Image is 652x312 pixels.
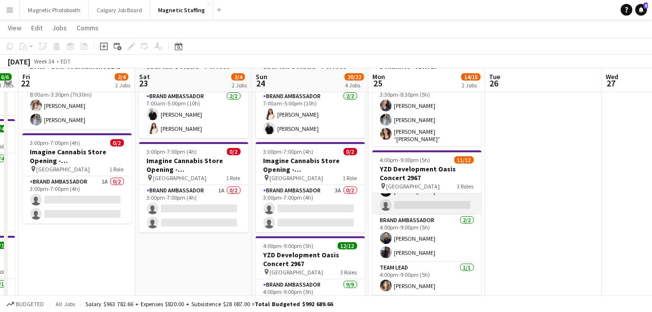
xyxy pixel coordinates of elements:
[345,82,364,89] div: 4 Jobs
[270,269,324,276] span: [GEOGRAPHIC_DATA]
[22,176,132,224] app-card-role: Brand Ambassador1A0/23:00pm-7:00pm (4h)
[344,148,357,155] span: 0/2
[372,262,482,295] app-card-role: Team Lead1/14:00pm-9:00pm (5h)[PERSON_NAME]
[22,82,132,129] app-card-role: Brand Ambassador2/28:00am-3:30pm (7h30m)[PERSON_NAME][PERSON_NAME]
[8,23,21,32] span: View
[232,82,247,89] div: 2 Jobs
[22,147,132,165] h3: Imagine Cannabis Store Opening - [GEOGRAPHIC_DATA]
[256,250,365,268] h3: YZD Development Oasis Concert 2967
[115,73,128,81] span: 2/4
[457,183,474,190] span: 3 Roles
[77,23,99,32] span: Comms
[372,48,482,146] app-job-card: 3:30pm-8:30pm (5h)3/3Dynamite - [DATE] [GEOGRAPHIC_DATA]1 RoleBrand Ambassador3/33:30pm-8:30pm (5...
[110,166,124,173] span: 1 Role
[139,185,248,232] app-card-role: Brand Ambassador1A0/23:00pm-7:00pm (4h)
[372,215,482,262] app-card-role: Brand Ambassador2/24:00pm-9:00pm (5h)[PERSON_NAME][PERSON_NAME]
[635,4,647,16] a: 5
[226,174,241,182] span: 1 Role
[54,300,77,308] span: All jobs
[606,72,618,81] span: Wed
[73,21,102,34] a: Comms
[372,82,482,146] app-card-role: Brand Ambassador3/33:30pm-8:30pm (5h)[PERSON_NAME][PERSON_NAME][PERSON_NAME] “[PERSON_NAME]” [PER...
[89,0,150,20] button: Calgary Job Board
[37,166,90,173] span: [GEOGRAPHIC_DATA]
[270,174,324,182] span: [GEOGRAPHIC_DATA]
[30,139,81,146] span: 3:00pm-7:00pm (4h)
[462,82,480,89] div: 2 Jobs
[387,183,440,190] span: [GEOGRAPHIC_DATA]
[139,48,248,138] app-job-card: 7:00am-5:00pm (10h)2/2Spartan Ottawa - Perfect Sports [GEOGRAPHIC_DATA]1 RoleBrand Ambassador2/27...
[264,148,314,155] span: 3:00pm-7:00pm (4h)
[61,58,71,65] div: EDT
[256,185,365,232] app-card-role: Brand Ambassador3A0/23:00pm-7:00pm (4h)
[341,269,357,276] span: 3 Roles
[5,299,45,310] button: Budgeted
[380,156,430,164] span: 4:00pm-9:00pm (5h)
[139,72,150,81] span: Sat
[20,0,89,20] button: Magnetic Photobooth
[461,73,481,81] span: 14/15
[255,300,333,308] span: Total Budgeted $992 689.66
[256,156,365,174] h3: Imagine Cannabis Store Opening - [GEOGRAPHIC_DATA]
[372,165,482,182] h3: YZD Development Oasis Concert 2967
[115,82,130,89] div: 2 Jobs
[22,133,132,224] app-job-card: 3:00pm-7:00pm (4h)0/2Imagine Cannabis Store Opening - [GEOGRAPHIC_DATA] [GEOGRAPHIC_DATA]1 RoleBr...
[256,142,365,232] app-job-card: 3:00pm-7:00pm (4h)0/2Imagine Cannabis Store Opening - [GEOGRAPHIC_DATA] [GEOGRAPHIC_DATA]1 RoleBr...
[604,78,618,89] span: 27
[21,78,30,89] span: 22
[489,72,500,81] span: Tue
[254,78,267,89] span: 24
[138,78,150,89] span: 23
[8,57,30,66] div: [DATE]
[256,48,365,138] app-job-card: 7:00am-5:00pm (10h)2/2Spartan Ottawa - Perfect Sports [GEOGRAPHIC_DATA]1 RoleBrand Ambassador2/27...
[147,148,197,155] span: 3:00pm-7:00pm (4h)
[110,139,124,146] span: 0/2
[139,156,248,174] h3: Imagine Cannabis Store Opening - [GEOGRAPHIC_DATA]
[22,72,30,81] span: Fri
[85,300,333,308] div: Salary $963 782.66 + Expenses $820.00 + Subsistence $28 087.00 =
[48,21,71,34] a: Jobs
[372,150,482,295] app-job-card: 4:00pm-9:00pm (5h)11/12YZD Development Oasis Concert 2967 [GEOGRAPHIC_DATA]3 Roles[PERSON_NAME][P...
[52,23,67,32] span: Jobs
[150,0,213,20] button: Magnetic Staffing
[488,78,500,89] span: 26
[343,174,357,182] span: 1 Role
[31,23,42,32] span: Edit
[256,91,365,138] app-card-role: Brand Ambassador2/27:00am-5:00pm (10h)[PERSON_NAME][PERSON_NAME]
[644,2,648,9] span: 5
[371,78,385,89] span: 25
[227,148,241,155] span: 0/2
[372,72,385,81] span: Mon
[4,21,25,34] a: View
[454,156,474,164] span: 11/12
[32,58,57,65] span: Week 34
[264,242,314,250] span: 4:00pm-9:00pm (5h)
[231,73,245,81] span: 2/4
[27,21,46,34] a: Edit
[256,72,267,81] span: Sun
[338,242,357,250] span: 12/12
[345,73,364,81] span: 20/22
[153,174,207,182] span: [GEOGRAPHIC_DATA]
[139,142,248,232] app-job-card: 3:00pm-7:00pm (4h)0/2Imagine Cannabis Store Opening - [GEOGRAPHIC_DATA] [GEOGRAPHIC_DATA]1 RoleBr...
[139,91,248,138] app-card-role: Brand Ambassador2/27:00am-5:00pm (10h)[PERSON_NAME][PERSON_NAME]
[16,301,44,308] span: Budgeted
